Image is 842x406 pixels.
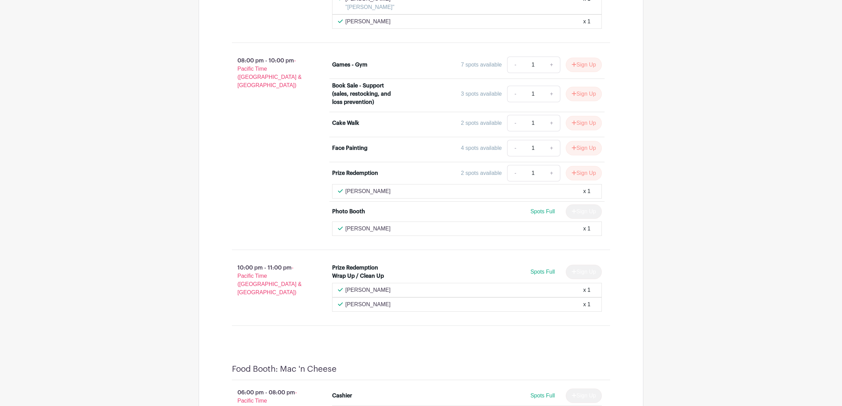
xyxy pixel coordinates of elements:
[543,165,560,181] a: +
[232,364,337,374] h4: Food Booth: Mac 'n Cheese
[583,300,590,309] div: x 1
[346,187,391,195] p: [PERSON_NAME]
[346,300,391,309] p: [PERSON_NAME]
[221,54,321,92] p: 08:00 pm - 10:00 pm
[461,169,502,177] div: 2 spots available
[530,269,555,275] span: Spots Full
[530,393,555,398] span: Spots Full
[543,86,560,102] a: +
[543,140,560,156] a: +
[507,165,523,181] a: -
[507,140,523,156] a: -
[507,115,523,131] a: -
[237,58,302,88] span: - Pacific Time ([GEOGRAPHIC_DATA] & [GEOGRAPHIC_DATA])
[566,58,602,72] button: Sign Up
[583,17,590,26] div: x 1
[461,119,502,127] div: 2 spots available
[507,86,523,102] a: -
[566,166,602,180] button: Sign Up
[583,187,590,195] div: x 1
[332,144,367,152] div: Face Painting
[507,57,523,73] a: -
[346,286,391,294] p: [PERSON_NAME]
[332,169,378,177] div: Prize Redemption
[461,61,502,69] div: 7 spots available
[237,265,302,295] span: - Pacific Time ([GEOGRAPHIC_DATA] & [GEOGRAPHIC_DATA])
[346,3,395,11] p: "[PERSON_NAME]"
[332,392,352,400] div: Cashier
[543,57,560,73] a: +
[566,141,602,155] button: Sign Up
[461,144,502,152] div: 4 spots available
[332,82,391,106] div: Book Sale - Support (sales, restocking, and loss prevention)
[583,225,590,233] div: x 1
[332,119,359,127] div: Cake Walk
[583,286,590,294] div: x 1
[566,87,602,101] button: Sign Up
[221,261,321,299] p: 10:00 pm - 11:00 pm
[566,116,602,130] button: Sign Up
[346,17,391,26] p: [PERSON_NAME]
[332,207,365,216] div: Photo Booth
[461,90,502,98] div: 3 spots available
[543,115,560,131] a: +
[346,225,391,233] p: [PERSON_NAME]
[530,208,555,214] span: Spots Full
[332,61,367,69] div: Games - Gym
[332,264,391,280] div: Prize Redemption Wrap Up / Clean Up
